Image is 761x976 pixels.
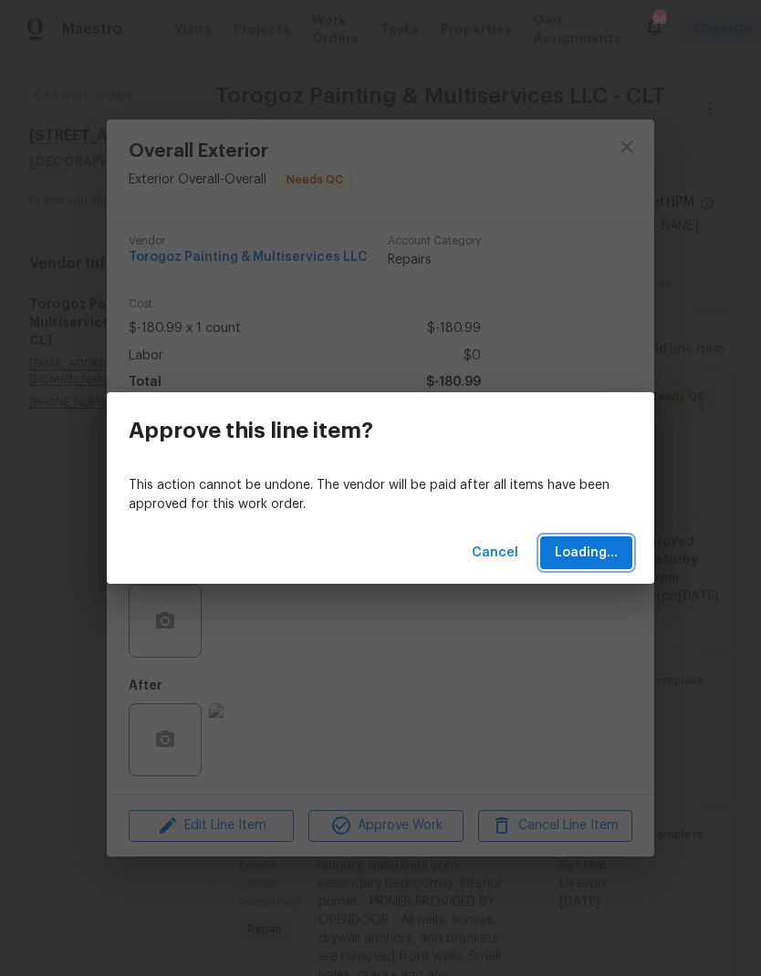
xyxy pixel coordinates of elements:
span: Cancel [472,542,518,565]
button: Loading... [540,536,632,570]
p: This action cannot be undone. The vendor will be paid after all items have been approved for this... [129,476,632,514]
button: Cancel [464,536,526,570]
span: Loading... [555,542,618,565]
h3: Approve this line item? [129,418,373,443]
